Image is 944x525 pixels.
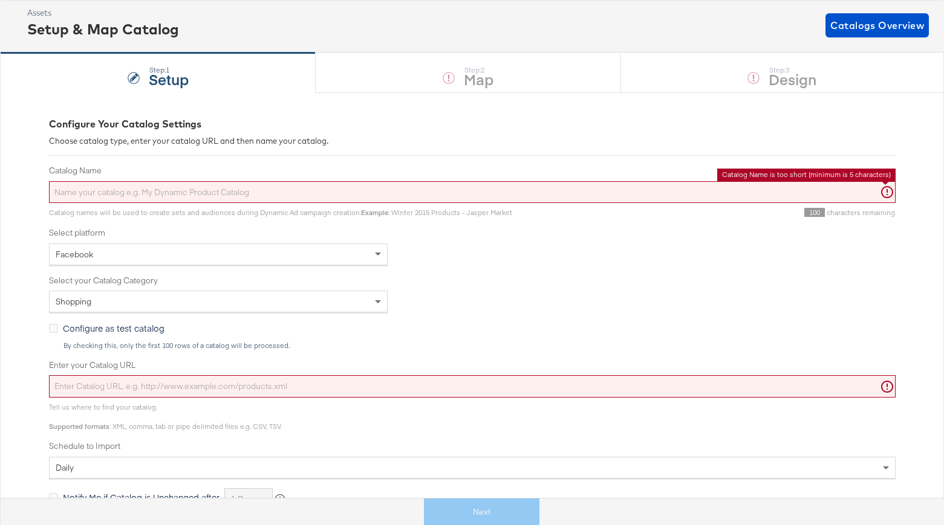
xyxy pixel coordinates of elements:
[49,181,896,204] input: Name your catalog e.g. My Dynamic Product Catalog
[56,249,93,260] span: Facebook
[49,359,896,371] label: Enter your Catalog URL
[49,440,896,452] label: Schedule to Import
[49,165,896,176] label: Catalog Name
[56,296,91,307] span: Shopping
[49,402,282,431] span: Tell us where to find your catalog. : XML, comma, tab or pipe delimited files e.g. CSV, TSV.
[149,69,189,89] strong: Setup
[825,13,929,37] button: Catalogs Overview
[49,227,896,239] label: Select platform
[27,7,179,19] div: Assets
[361,208,388,217] strong: Example
[56,462,74,473] span: daily
[49,375,896,398] input: Enter Catalog URL, e.g. http://www.example.com/products.xml
[49,135,896,147] div: Choose catalog type, enter your catalog URL and then name your catalog.
[49,422,109,431] strong: Supported formats
[49,117,896,131] div: Configure Your Catalog Settings
[49,208,512,217] span: Catalog names will be used to create sets and audiences during Dynamic Ad campaign creation. : Wi...
[27,19,179,39] div: Setup & Map Catalog
[63,322,164,334] span: Configure as test catalog
[722,170,891,179] li: Catalog Name is too short (minimum is 5 characters)
[63,341,896,350] div: By checking this, only the first 100 rows of a catalog will be processed.
[149,66,189,74] div: Step: 1
[49,275,896,286] label: Select your Catalog Category
[512,208,896,217] div: characters remaining
[804,208,825,217] span: 100
[830,17,924,34] span: Catalogs Overview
